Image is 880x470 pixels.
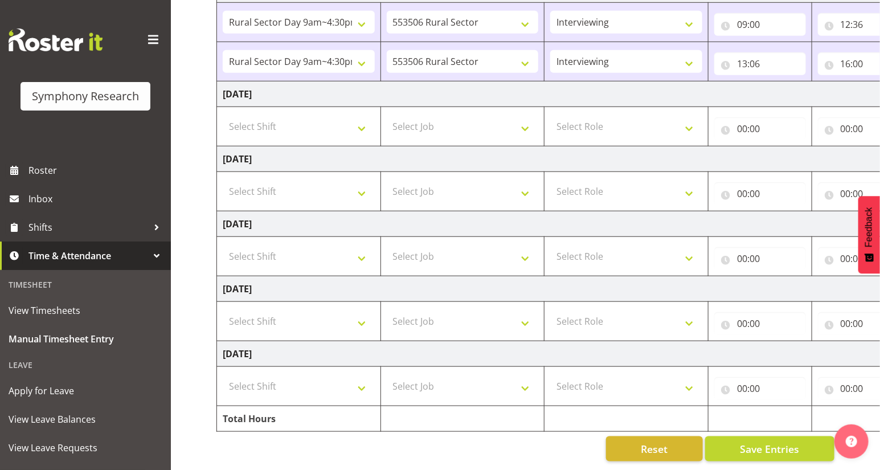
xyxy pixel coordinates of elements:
a: View Leave Requests [3,434,168,462]
div: Symphony Research [32,88,139,105]
button: Reset [606,436,703,461]
input: Click to select... [714,13,806,36]
span: Time & Attendance [28,247,148,264]
a: Apply for Leave [3,377,168,405]
td: Total Hours [217,406,381,432]
span: Feedback [864,207,874,247]
input: Click to select... [714,117,806,140]
span: Apply for Leave [9,382,162,399]
button: Save Entries [705,436,834,461]
div: Leave [3,353,168,377]
span: Manual Timesheet Entry [9,330,162,348]
div: Timesheet [3,273,168,296]
span: Shifts [28,219,148,236]
a: View Timesheets [3,296,168,325]
input: Click to select... [714,182,806,205]
a: View Leave Balances [3,405,168,434]
span: View Timesheets [9,302,162,319]
span: Inbox [28,190,165,207]
input: Click to select... [714,312,806,335]
span: Roster [28,162,165,179]
img: Rosterit website logo [9,28,103,51]
span: Save Entries [740,442,799,456]
input: Click to select... [714,52,806,75]
input: Click to select... [714,377,806,400]
span: View Leave Requests [9,439,162,456]
span: Reset [641,442,668,456]
img: help-xxl-2.png [846,436,857,447]
input: Click to select... [714,247,806,270]
span: View Leave Balances [9,411,162,428]
button: Feedback - Show survey [858,196,880,273]
a: Manual Timesheet Entry [3,325,168,353]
